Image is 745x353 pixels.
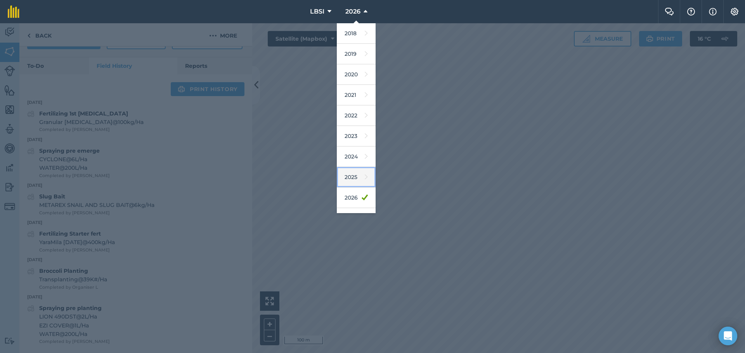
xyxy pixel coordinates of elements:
a: 2019 [337,44,376,64]
img: Two speech bubbles overlapping with the left bubble in the forefront [665,8,674,15]
img: svg+xml;base64,PHN2ZyB4bWxucz0iaHR0cDovL3d3dy53My5vcmcvMjAwMC9zdmciIHdpZHRoPSIxNyIgaGVpZ2h0PSIxNy... [709,7,717,16]
a: 2025 [337,167,376,188]
a: 2018 [337,23,376,44]
a: 2023 [337,126,376,146]
span: LBSI [310,7,324,16]
a: 2026 [337,188,376,208]
div: Open Intercom Messenger [719,327,737,345]
img: fieldmargin Logo [8,5,19,18]
a: 2022 [337,105,376,126]
img: A cog icon [730,8,739,15]
a: 2024 [337,146,376,167]
img: A question mark icon [686,8,696,15]
span: 2026 [345,7,360,16]
a: 2027 [337,208,376,229]
a: 2021 [337,85,376,105]
a: 2020 [337,64,376,85]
